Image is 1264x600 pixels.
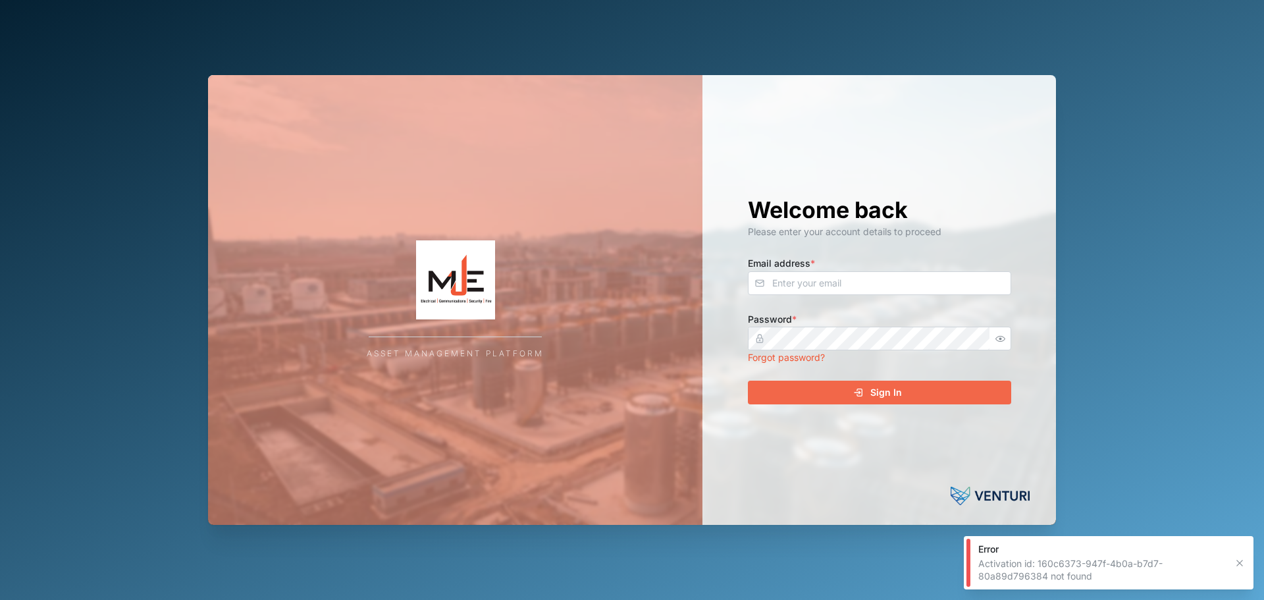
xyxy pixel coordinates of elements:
[324,240,587,319] img: Company Logo
[367,348,544,360] div: Asset Management Platform
[748,271,1011,295] input: Enter your email
[748,381,1011,404] button: Sign In
[748,256,815,271] label: Email address
[748,196,1011,225] h1: Welcome back
[748,225,1011,239] div: Please enter your account details to proceed
[978,543,1226,556] div: Error
[748,312,797,327] label: Password
[748,352,825,363] a: Forgot password?
[978,557,1226,583] div: Activation id: 160c6373-947f-4b0a-b7d7-80a89d796384 not found
[951,483,1030,509] img: Venturi
[870,381,902,404] span: Sign In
